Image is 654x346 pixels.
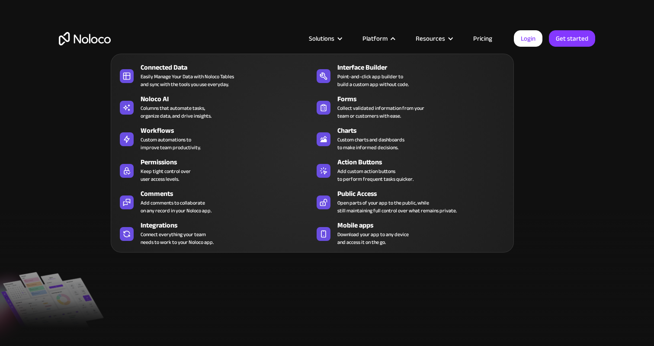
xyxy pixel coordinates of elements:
[312,124,509,153] a: ChartsCustom charts and dashboardsto make informed decisions.
[337,189,513,199] div: Public Access
[141,220,316,231] div: Integrations
[141,199,212,215] div: Add comments to collaborate on any record in your Noloco app.
[111,42,514,253] nav: Platform
[337,136,404,151] div: Custom charts and dashboards to make informed decisions.
[115,61,312,90] a: Connected DataEasily Manage Your Data with Noloco Tablesand sync with the tools you use everyday.
[352,33,405,44] div: Platform
[312,218,509,248] a: Mobile appsDownload your app to any deviceand access it on the go.
[115,218,312,248] a: IntegrationsConnect everything your teamneeds to work to your Noloco app.
[462,33,503,44] a: Pricing
[416,33,445,44] div: Resources
[141,167,191,183] div: Keep tight control over user access levels.
[115,124,312,153] a: WorkflowsCustom automations toimprove team productivity.
[337,199,457,215] div: Open parts of your app to the public, while still maintaining full control over what remains priv...
[115,92,312,122] a: Noloco AIColumns that automate tasks,organize data, and drive insights.
[549,30,595,47] a: Get started
[337,231,409,246] span: Download your app to any device and access it on the go.
[312,187,509,216] a: Public AccessOpen parts of your app to the public, whilestill maintaining full control over what ...
[141,125,316,136] div: Workflows
[312,61,509,90] a: Interface BuilderPoint-and-click app builder tobuild a custom app without code.
[362,33,388,44] div: Platform
[337,220,513,231] div: Mobile apps
[141,73,234,88] div: Easily Manage Your Data with Noloco Tables and sync with the tools you use everyday.
[337,73,409,88] div: Point-and-click app builder to build a custom app without code.
[405,33,462,44] div: Resources
[141,136,201,151] div: Custom automations to improve team productivity.
[337,104,424,120] div: Collect validated information from your team or customers with ease.
[337,125,513,136] div: Charts
[59,89,595,158] h2: Business Apps for Teams
[59,32,111,45] a: home
[141,62,316,73] div: Connected Data
[312,155,509,185] a: Action ButtonsAdd custom action buttonsto perform frequent tasks quicker.
[141,189,316,199] div: Comments
[337,62,513,73] div: Interface Builder
[141,94,316,104] div: Noloco AI
[337,157,513,167] div: Action Buttons
[514,30,542,47] a: Login
[141,231,214,246] div: Connect everything your team needs to work to your Noloco app.
[312,92,509,122] a: FormsCollect validated information from yourteam or customers with ease.
[141,157,316,167] div: Permissions
[309,33,334,44] div: Solutions
[141,104,212,120] div: Columns that automate tasks, organize data, and drive insights.
[115,187,312,216] a: CommentsAdd comments to collaborateon any record in your Noloco app.
[337,94,513,104] div: Forms
[115,155,312,185] a: PermissionsKeep tight control overuser access levels.
[298,33,352,44] div: Solutions
[337,167,414,183] div: Add custom action buttons to perform frequent tasks quicker.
